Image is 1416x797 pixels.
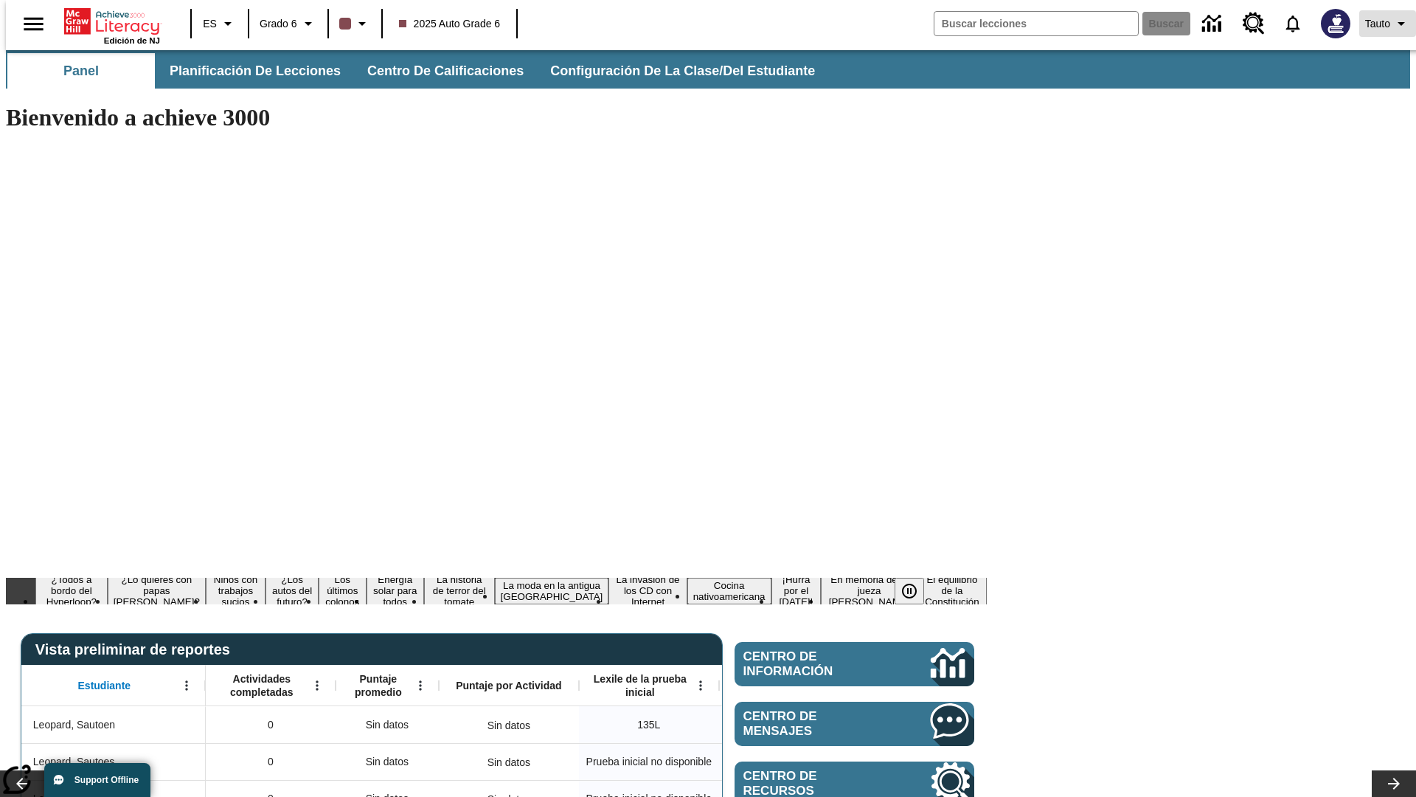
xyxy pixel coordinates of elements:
[358,747,416,777] span: Sin datos
[409,674,431,697] button: Abrir menú
[6,104,987,131] h1: Bienvenido a achieve 3000
[306,674,328,697] button: Abrir menú
[687,578,771,604] button: Diapositiva 10 Cocina nativoamericana
[743,649,881,679] span: Centro de información
[74,775,139,785] span: Support Offline
[265,572,319,610] button: Diapositiva 4 ¿Los autos del futuro?
[1365,16,1390,32] span: Tauto
[7,53,155,89] button: Panel
[64,5,160,45] div: Portada
[608,572,687,610] button: Diapositiva 9 La invasión de los CD con Internet
[319,572,366,610] button: Diapositiva 5 Los últimos colonos
[343,672,414,699] span: Puntaje promedio
[550,63,815,80] span: Configuración de la clase/del estudiante
[254,10,323,37] button: Grado: Grado 6, Elige un grado
[424,572,495,610] button: Diapositiva 7 La historia de terror del tomate
[1193,4,1234,44] a: Centro de información
[108,572,206,610] button: Diapositiva 2 ¿Lo quieres con papas fritas?
[63,63,99,80] span: Panel
[333,10,377,37] button: El color de la clase es café oscuro. Cambiar el color de la clase.
[206,743,336,780] div: 0, Leopard, Sautoes
[495,578,609,604] button: Diapositiva 8 La moda en la antigua Roma
[260,16,297,32] span: Grado 6
[336,743,439,780] div: Sin datos, Leopard, Sautoes
[771,572,822,610] button: Diapositiva 11 ¡Hurra por el Día de la Constitución!
[1372,770,1416,797] button: Carrusel de lecciones, seguir
[35,641,237,658] span: Vista preliminar de reportes
[12,2,55,46] button: Abrir el menú lateral
[895,578,924,604] button: Pausar
[268,754,274,770] span: 0
[33,717,115,733] span: Leopard, Sautoen
[586,754,712,770] span: Prueba inicial no disponible, Leopard, Sautoes
[637,717,660,733] span: 135 Lexile, Leopard, Sautoen
[480,748,538,777] div: Sin datos, Leopard, Sautoes
[917,572,987,610] button: Diapositiva 13 El equilibrio de la Constitución
[158,53,353,89] button: Planificación de lecciones
[355,53,535,89] button: Centro de calificaciones
[367,63,524,80] span: Centro de calificaciones
[1274,4,1312,43] a: Notificaciones
[1321,9,1350,38] img: Avatar
[33,754,115,770] span: Leopard, Sautoes
[6,50,1410,89] div: Subbarra de navegación
[1312,4,1359,43] button: Escoja un nuevo avatar
[358,710,416,740] span: Sin datos
[821,572,917,610] button: Diapositiva 12 En memoria de la jueza O'Connor
[206,706,336,743] div: 0, Leopard, Sautoen
[399,16,501,32] span: 2025 Auto Grade 6
[6,53,828,89] div: Subbarra de navegación
[64,7,160,36] a: Portada
[206,572,265,610] button: Diapositiva 3 Niños con trabajos sucios
[170,63,341,80] span: Planificación de lecciones
[1359,10,1416,37] button: Perfil/Configuración
[480,711,538,740] div: Sin datos, Leopard, Sautoen
[1234,4,1274,44] a: Centro de recursos, Se abrirá en una pestaña nueva.
[44,763,150,797] button: Support Offline
[176,674,198,697] button: Abrir menú
[35,572,108,610] button: Diapositiva 1 ¿Todos a bordo del Hyperloop?
[203,16,217,32] span: ES
[78,679,131,692] span: Estudiante
[743,709,886,739] span: Centro de mensajes
[934,12,1138,35] input: Buscar campo
[735,642,974,686] a: Centro de información
[367,572,424,610] button: Diapositiva 6 Energía solar para todos
[735,702,974,746] a: Centro de mensajes
[456,679,561,692] span: Puntaje por Actividad
[268,717,274,733] span: 0
[586,672,694,699] span: Lexile de la prueba inicial
[538,53,827,89] button: Configuración de la clase/del estudiante
[213,672,310,699] span: Actividades completadas
[690,674,712,697] button: Abrir menú
[104,36,160,45] span: Edición de NJ
[895,578,939,604] div: Pausar
[336,706,439,743] div: Sin datos, Leopard, Sautoen
[196,10,243,37] button: Lenguaje: ES, Selecciona un idioma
